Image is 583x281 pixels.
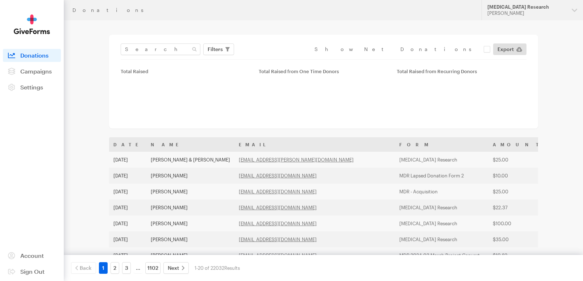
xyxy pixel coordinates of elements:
span: Results [224,265,240,271]
span: Next [168,264,179,272]
a: Next [163,262,189,274]
td: [DATE] [109,247,146,263]
a: [EMAIL_ADDRESS][DOMAIN_NAME] [239,221,317,226]
div: 1-20 of 22032 [195,262,240,274]
td: $100.00 [488,215,547,231]
a: [EMAIL_ADDRESS][DOMAIN_NAME] [239,173,317,179]
a: Sign Out [3,265,61,278]
div: Total Raised from Recurring Donors [397,68,526,74]
td: [PERSON_NAME] [146,247,234,263]
td: [PERSON_NAME] [146,215,234,231]
th: Date [109,137,146,152]
td: [PERSON_NAME] [146,231,234,247]
th: Email [234,137,395,152]
td: $10.00 [488,168,547,184]
div: Total Raised from One Time Donors [259,68,388,74]
a: [EMAIL_ADDRESS][DOMAIN_NAME] [239,252,317,258]
a: [EMAIL_ADDRESS][DOMAIN_NAME] [239,205,317,210]
td: $10.82 [488,247,547,263]
a: 3 [122,262,131,274]
span: Sign Out [20,268,45,275]
td: [PERSON_NAME] [146,184,234,200]
a: Donations [3,49,61,62]
td: [DATE] [109,152,146,168]
td: $25.00 [488,152,547,168]
td: $35.00 [488,231,547,247]
button: Filters [203,43,234,55]
a: Export [493,43,526,55]
div: [PERSON_NAME] [487,10,566,16]
td: MDR - Acquisition [395,184,488,200]
td: [DATE] [109,168,146,184]
a: 1102 [145,262,161,274]
th: Amount [488,137,547,152]
td: $25.00 [488,184,547,200]
a: 2 [111,262,119,274]
a: Settings [3,81,61,94]
span: Settings [20,84,43,91]
td: MDR Lapsed Donation Form 2 [395,168,488,184]
span: Export [497,45,514,54]
td: [DATE] [109,231,146,247]
td: [PERSON_NAME] [146,168,234,184]
div: Total Raised [121,68,250,74]
td: [DATE] [109,215,146,231]
td: [PERSON_NAME] & [PERSON_NAME] [146,152,234,168]
td: [MEDICAL_DATA] Research [395,215,488,231]
th: Form [395,137,488,152]
td: [DATE] [109,184,146,200]
td: $22.37 [488,200,547,215]
a: [EMAIL_ADDRESS][PERSON_NAME][DOMAIN_NAME] [239,157,354,163]
img: GiveForms [14,14,50,34]
div: [MEDICAL_DATA] Research [487,4,566,10]
span: Account [20,252,44,259]
td: [MEDICAL_DATA] Research [395,152,488,168]
input: Search Name & Email [121,43,200,55]
span: Donations [20,52,49,59]
span: Filters [208,45,223,54]
th: Name [146,137,234,152]
td: [PERSON_NAME] [146,200,234,215]
td: [MEDICAL_DATA] Research [395,231,488,247]
a: [EMAIL_ADDRESS][DOMAIN_NAME] [239,236,317,242]
a: Account [3,249,61,262]
td: MDR 2024-03 March Project Convert [395,247,488,263]
td: [MEDICAL_DATA] Research [395,200,488,215]
a: Campaigns [3,65,61,78]
a: [EMAIL_ADDRESS][DOMAIN_NAME] [239,189,317,194]
td: [DATE] [109,200,146,215]
span: Campaigns [20,68,52,75]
